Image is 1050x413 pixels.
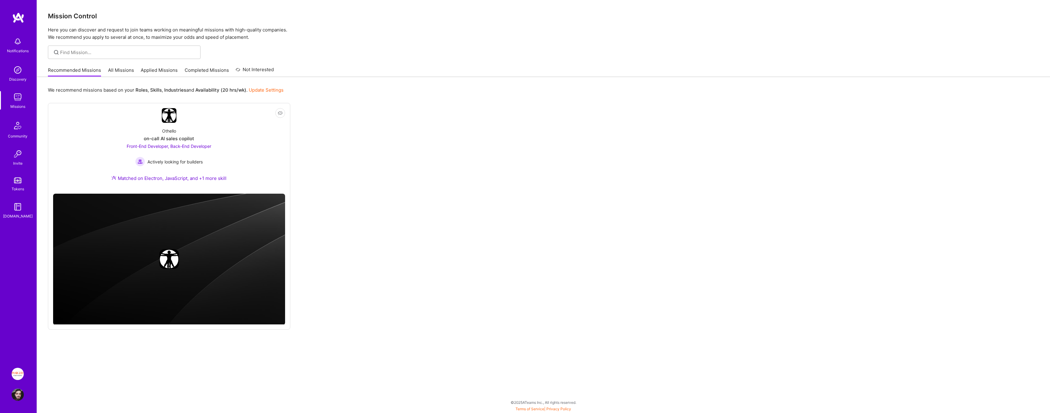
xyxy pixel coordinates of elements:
[53,194,285,325] img: cover
[10,389,25,401] a: User Avatar
[10,368,25,380] a: Insight Partners: Data & AI - Sourcing
[9,76,27,82] div: Discovery
[164,87,186,93] b: Industries
[48,12,1039,20] h3: Mission Control
[135,157,145,166] img: Actively looking for builders
[10,103,25,110] div: Missions
[108,67,134,77] a: All Missions
[516,407,571,411] span: |
[7,48,29,54] div: Notifications
[12,12,24,23] img: logo
[12,368,24,380] img: Insight Partners: Data & AI - Sourcing
[14,177,21,183] img: tokens
[37,395,1050,410] div: © 2025 ATeams Inc., All rights reserved.
[12,186,24,192] div: Tokens
[48,87,284,93] p: We recommend missions based on your , , and .
[12,91,24,103] img: teamwork
[12,201,24,213] img: guide book
[60,49,196,56] input: Find Mission...
[127,144,211,149] span: Front-End Developer, Back-End Developer
[12,389,24,401] img: User Avatar
[8,133,27,139] div: Community
[3,213,33,219] div: [DOMAIN_NAME]
[12,35,24,48] img: bell
[48,26,1039,41] p: Here you can discover and request to join teams working on meaningful missions with high-quality ...
[195,87,246,93] b: Availability (20 hrs/wk)
[10,118,25,133] img: Community
[236,66,274,77] a: Not Interested
[162,128,176,134] div: Othello
[141,67,178,77] a: Applied Missions
[13,160,23,166] div: Invite
[53,108,285,189] a: Company LogoOthelloon-call AI sales copilotFront-End Developer, Back-End Developer Actively looki...
[144,135,194,142] div: on-call AI sales copilot
[249,87,284,93] a: Update Settings
[12,148,24,160] img: Invite
[12,64,24,76] img: discovery
[147,159,203,165] span: Actively looking for builders
[150,87,162,93] b: Skills
[53,49,60,56] i: icon SearchGrey
[111,175,116,180] img: Ateam Purple Icon
[162,108,176,123] img: Company Logo
[278,111,283,115] i: icon EyeClosed
[48,67,101,77] a: Recommended Missions
[111,175,226,181] div: Matched on Electron, JavaScript, and +1 more skill
[546,407,571,411] a: Privacy Policy
[159,249,179,269] img: Company logo
[136,87,148,93] b: Roles
[185,67,229,77] a: Completed Missions
[516,407,544,411] a: Terms of Service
